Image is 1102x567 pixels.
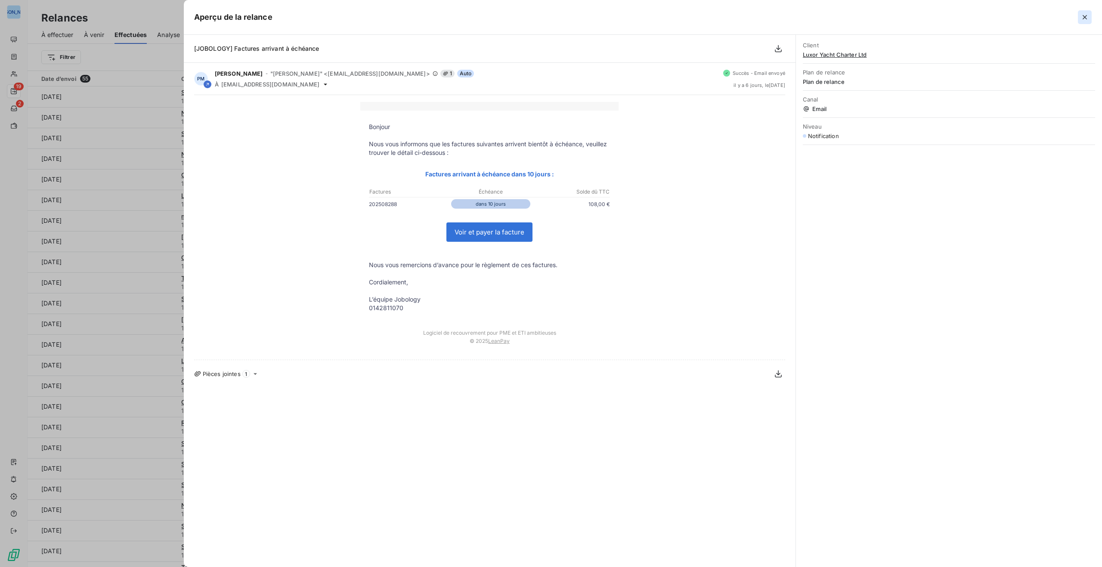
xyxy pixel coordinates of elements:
[803,51,1095,58] span: Luxor Yacht Charter Ltd
[803,123,1095,130] span: Niveau
[451,199,531,209] p: dans 10 jours
[1073,538,1093,558] iframe: Intercom live chat
[803,96,1095,103] span: Canal
[803,105,1095,112] span: Email
[808,133,839,139] span: Notification
[488,338,510,344] a: LeanPay
[452,188,530,196] p: Échéance
[369,123,610,131] p: Bonjour
[215,81,219,88] span: À
[266,71,268,76] span: -
[194,72,208,86] div: PM
[221,81,319,88] span: [EMAIL_ADDRESS][DOMAIN_NAME]
[360,336,619,353] td: © 2025
[440,70,455,77] span: 1
[803,69,1095,76] span: Plan de relance
[369,278,610,287] p: Cordialement,
[369,169,610,179] p: Factures arrivant à échéance dans 10 jours :
[733,71,785,76] span: Succès - Email envoyé
[369,188,450,196] p: Factures
[369,304,610,312] p: 0142811070
[215,70,263,77] span: [PERSON_NAME]
[457,70,474,77] span: Auto
[203,370,241,377] span: Pièces jointes
[369,261,610,269] p: Nous vous remercions d’avance pour le règlement de ces factures.
[803,42,1095,49] span: Client
[530,200,610,209] p: 108,00 €
[734,83,785,88] span: il y a 6 jours , le [DATE]
[242,370,250,378] span: 1
[194,45,319,52] span: [JOBOLOGY] Factures arrivant à échéance
[270,70,430,77] span: "[PERSON_NAME]" <[EMAIL_ADDRESS][DOMAIN_NAME]>
[531,188,610,196] p: Solde dû TTC
[369,295,610,304] p: L’équipe Jobology
[194,11,272,23] h5: Aperçu de la relance
[447,223,532,241] a: Voir et payer la facture
[369,140,610,157] p: Nous vous informons que les factures suivantes arrivent bientôt à échéance, veuillez trouver le d...
[803,78,1095,85] span: Plan de relance
[360,321,619,336] td: Logiciel de recouvrement pour PME et ETI ambitieuses
[369,200,451,209] p: 202508288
